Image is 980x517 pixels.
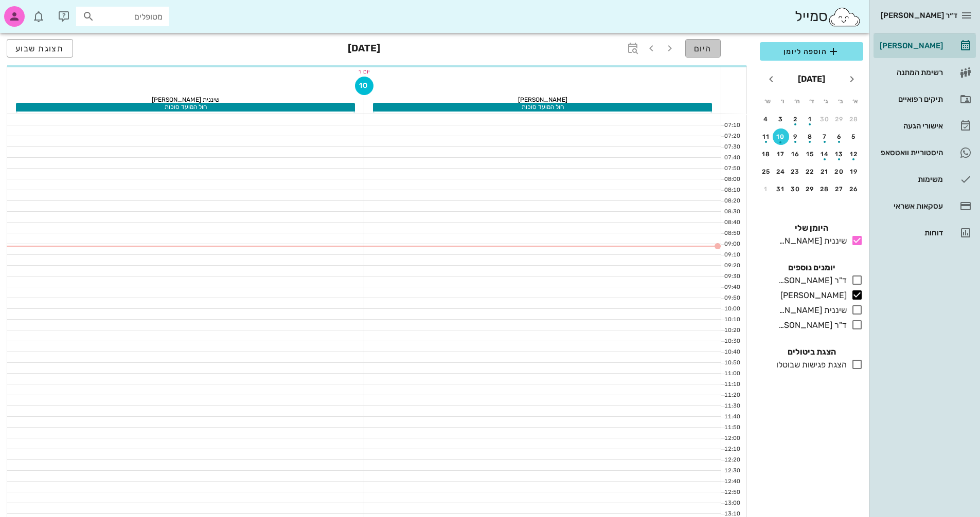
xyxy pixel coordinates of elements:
[721,488,742,497] div: 12:50
[787,168,804,175] div: 23
[773,151,789,158] div: 17
[760,42,863,61] button: הוספה ליומן
[721,359,742,367] div: 10:50
[773,168,789,175] div: 24
[721,143,742,152] div: 07:30
[721,121,742,130] div: 07:10
[774,274,847,287] div: ד"ר [PERSON_NAME]
[802,186,818,193] div: 29
[721,164,742,173] div: 07:50
[816,181,833,197] button: 28
[787,186,804,193] div: 30
[878,202,943,210] div: עסקאות אשראי
[802,146,818,162] button: 15
[758,146,774,162] button: 18
[846,116,862,123] div: 28
[802,111,818,127] button: 1
[802,163,818,180] button: 22
[831,116,848,123] div: 29
[874,60,976,85] a: רשימת המתנה
[846,133,862,140] div: 5
[772,359,847,371] div: הצגת פגישות שבוטלו
[790,93,804,110] th: ה׳
[721,262,742,270] div: 09:20
[846,151,862,158] div: 12
[787,111,804,127] button: 2
[878,149,943,157] div: היסטוריית וואטסאפ
[846,128,862,145] button: 5
[878,95,943,103] div: תיקים רפואיים
[721,154,742,162] div: 07:40
[761,93,774,110] th: ש׳
[787,163,804,180] button: 23
[874,194,976,218] a: עסקאות אשראי
[816,111,833,127] button: 30
[794,69,829,89] button: [DATE]
[787,116,804,123] div: 2
[849,93,862,110] th: א׳
[355,81,373,90] span: 10
[721,434,742,443] div: 12:00
[165,103,207,110] span: חול המועד סוכות
[774,304,847,317] div: שיננית [PERSON_NAME]
[721,272,742,281] div: 09:30
[721,348,742,357] div: 10:40
[7,66,721,77] div: יום ו׳
[721,467,742,475] div: 12:30
[802,116,818,123] div: 1
[768,45,855,58] span: הוספה ליומן
[721,326,742,335] div: 10:20
[721,337,742,346] div: 10:30
[843,70,861,88] button: חודש שעבר
[802,168,818,175] div: 22
[721,316,742,324] div: 10:10
[760,262,863,274] h4: יומנים נוספים
[773,181,789,197] button: 31
[816,133,833,140] div: 7
[721,499,742,508] div: 13:00
[721,477,742,486] div: 12:40
[721,380,742,389] div: 11:10
[776,289,847,302] div: [PERSON_NAME]
[721,445,742,454] div: 12:10
[758,111,774,127] button: 4
[802,133,818,140] div: 8
[878,68,943,77] div: רשימת המתנה
[773,116,789,123] div: 3
[816,168,833,175] div: 21
[878,122,943,130] div: אישורי הגעה
[522,103,564,110] span: חול המועד סוכות
[760,346,863,358] h4: הצגת ביטולים
[758,133,774,140] div: 11
[775,93,789,110] th: ו׳
[831,146,848,162] button: 13
[805,93,818,110] th: ד׳
[773,163,789,180] button: 24
[721,294,742,303] div: 09:50
[802,151,818,158] div: 15
[802,181,818,197] button: 29
[831,151,848,158] div: 13
[816,146,833,162] button: 14
[774,235,847,247] div: שיננית [PERSON_NAME]
[787,181,804,197] button: 30
[831,168,848,175] div: 20
[721,456,742,465] div: 12:20
[685,39,721,58] button: היום
[816,186,833,193] div: 28
[30,8,37,14] span: תג
[874,220,976,245] a: דוחות
[721,240,742,249] div: 09:00
[773,146,789,162] button: 17
[758,151,774,158] div: 18
[7,39,73,58] button: תצוגת שבוע
[348,39,380,60] h3: [DATE]
[721,175,742,184] div: 08:00
[878,175,943,183] div: משימות
[787,133,804,140] div: 9
[831,133,848,140] div: 6
[758,116,774,123] div: 4
[878,229,943,237] div: דוחות
[760,222,863,234] h4: היומן שלי
[7,97,364,103] div: שיננית [PERSON_NAME]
